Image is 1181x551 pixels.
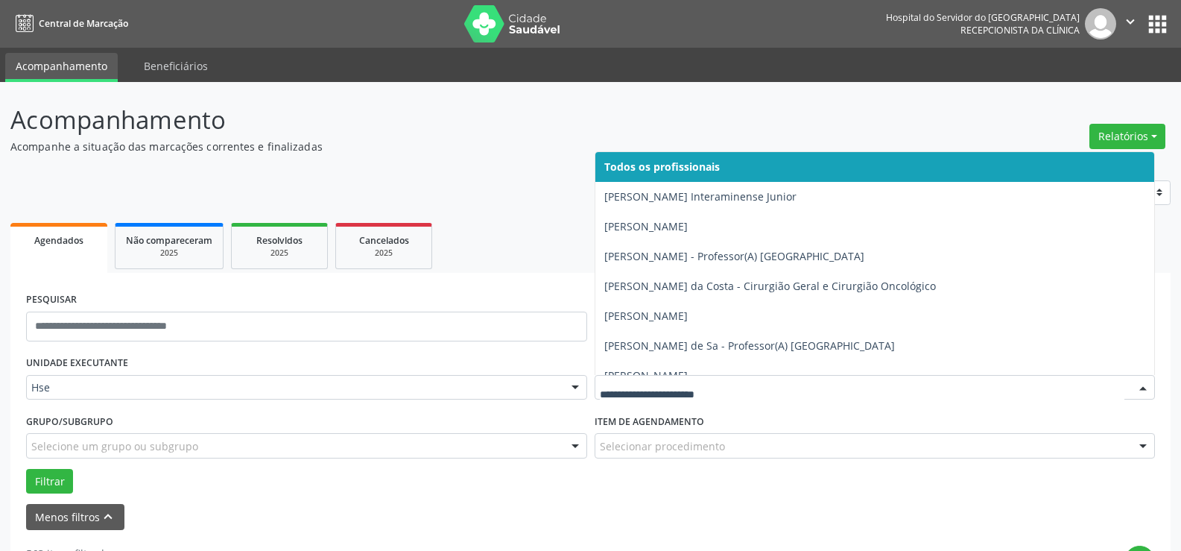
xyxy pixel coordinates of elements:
div: Hospital do Servidor do [GEOGRAPHIC_DATA] [886,11,1080,24]
span: Cancelados [359,234,409,247]
label: Grupo/Subgrupo [26,410,113,433]
div: 2025 [346,248,421,259]
span: [PERSON_NAME] [604,219,688,233]
label: Item de agendamento [595,410,704,433]
i:  [1122,13,1139,30]
span: [PERSON_NAME] - Professor(A) [GEOGRAPHIC_DATA] [604,249,864,263]
span: [PERSON_NAME] da Costa - Cirurgião Geral e Cirurgião Oncológico [604,279,936,293]
button: Relatórios [1089,124,1165,149]
span: Agendados [34,234,83,247]
button: Filtrar [26,469,73,494]
span: [PERSON_NAME] [604,368,688,382]
div: 2025 [242,248,317,259]
span: [PERSON_NAME] [604,309,688,323]
span: Recepcionista da clínica [960,24,1080,37]
label: UNIDADE EXECUTANTE [26,352,128,375]
span: Selecionar procedimento [600,438,725,454]
a: Beneficiários [133,53,218,79]
div: 2025 [126,248,212,259]
span: Selecione um grupo ou subgrupo [31,438,198,454]
a: Central de Marcação [10,11,128,36]
button: apps [1144,11,1171,37]
span: Não compareceram [126,234,212,247]
label: PESQUISAR [26,289,77,312]
span: Resolvidos [256,234,303,247]
button: Menos filtroskeyboard_arrow_up [26,504,124,530]
p: Acompanhe a situação das marcações correntes e finalizadas [10,139,823,154]
img: img [1085,8,1116,40]
span: Todos os profissionais [604,160,720,174]
span: Hse [31,380,557,395]
i: keyboard_arrow_up [100,509,116,525]
span: [PERSON_NAME] de Sa - Professor(A) [GEOGRAPHIC_DATA] [604,339,895,353]
span: [PERSON_NAME] Interaminense Junior [604,189,797,204]
a: Acompanhamento [5,53,118,82]
button:  [1116,8,1144,40]
p: Acompanhamento [10,101,823,139]
span: Central de Marcação [39,17,128,30]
